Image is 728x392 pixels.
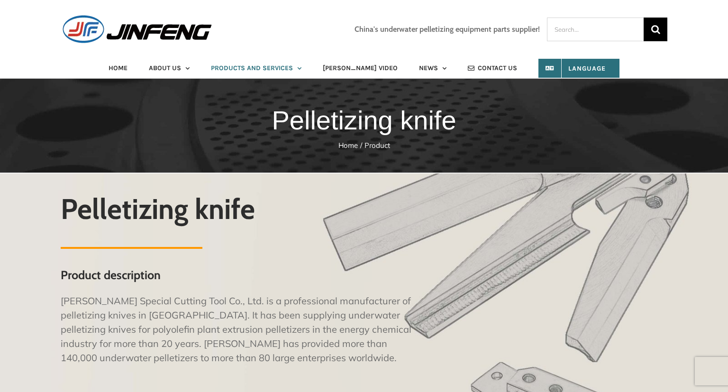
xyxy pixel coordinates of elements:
[364,141,390,150] a: Product
[552,64,606,73] span: Language
[468,59,517,78] a: CONTACT US
[644,18,667,41] input: Search
[14,100,714,140] h1: Pelletizing knife
[323,65,398,72] span: [PERSON_NAME] VIDEO
[323,59,398,78] a: [PERSON_NAME] VIDEO
[14,140,714,151] nav: Breadcrumb
[61,193,415,225] h2: Pelletizing knife
[419,59,446,78] a: NEWS
[61,59,667,78] nav: Main Menu
[211,59,301,78] a: PRODUCTS AND SERVICES
[109,59,127,78] a: HOME
[149,65,181,72] span: ABOUT US
[419,65,438,72] span: NEWS
[61,268,161,282] strong: Product description
[61,14,214,44] img: JINFENG Logo
[61,294,415,365] p: [PERSON_NAME] Special Cutting Tool Co., Ltd. is a professional manufacturer of pelletizing knives...
[547,18,644,41] input: Search...
[211,65,293,72] span: PRODUCTS AND SERVICES
[355,25,540,34] h3: China's underwater pelletizing equipment parts supplier!
[478,65,517,72] span: CONTACT US
[149,59,190,78] a: ABOUT US
[109,65,127,72] span: HOME
[338,141,358,150] a: Home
